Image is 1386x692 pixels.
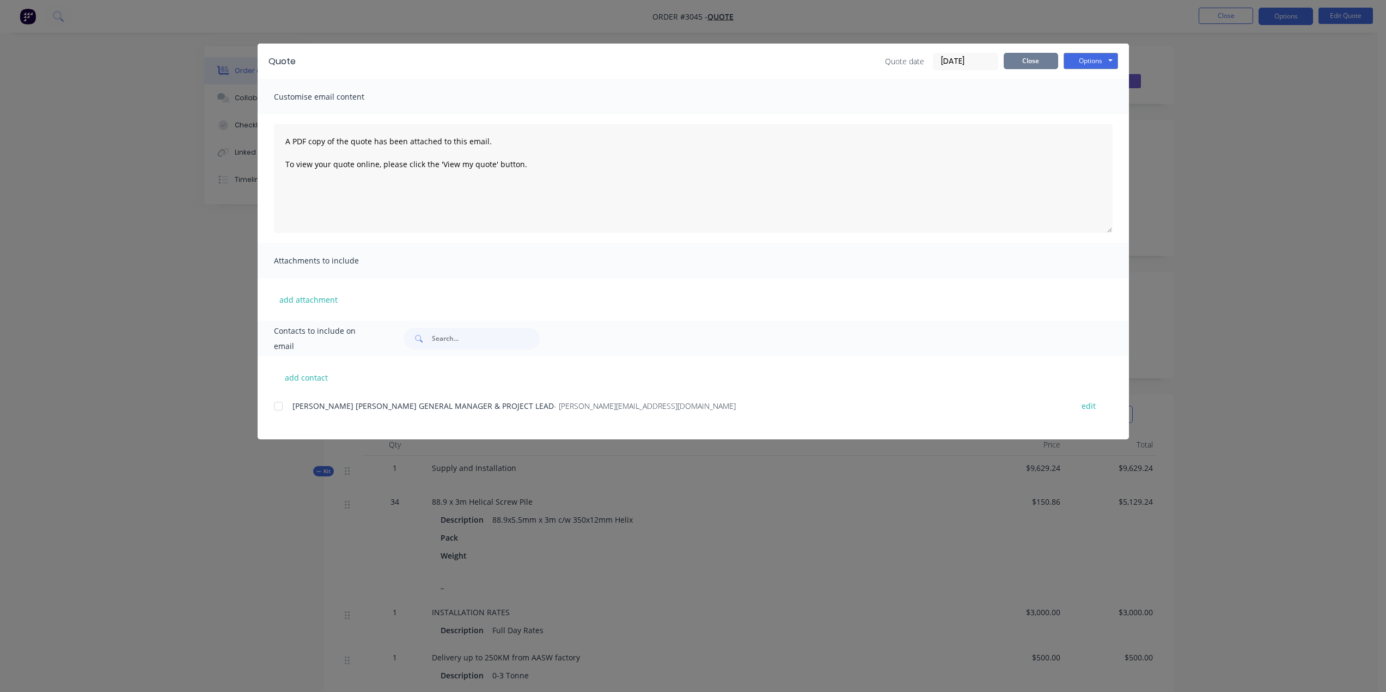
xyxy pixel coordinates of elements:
[292,401,554,411] span: [PERSON_NAME] [PERSON_NAME] GENERAL MANAGER & PROJECT LEAD
[1004,53,1058,69] button: Close
[274,124,1113,233] textarea: A PDF copy of the quote has been attached to this email. To view your quote online, please click ...
[274,369,339,385] button: add contact
[432,328,540,350] input: Search...
[274,89,394,105] span: Customise email content
[554,401,736,411] span: - [PERSON_NAME][EMAIL_ADDRESS][DOMAIN_NAME]
[1064,53,1118,69] button: Options
[1075,399,1102,413] button: edit
[274,323,377,354] span: Contacts to include on email
[268,55,296,68] div: Quote
[274,253,394,268] span: Attachments to include
[274,291,343,308] button: add attachment
[885,56,924,67] span: Quote date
